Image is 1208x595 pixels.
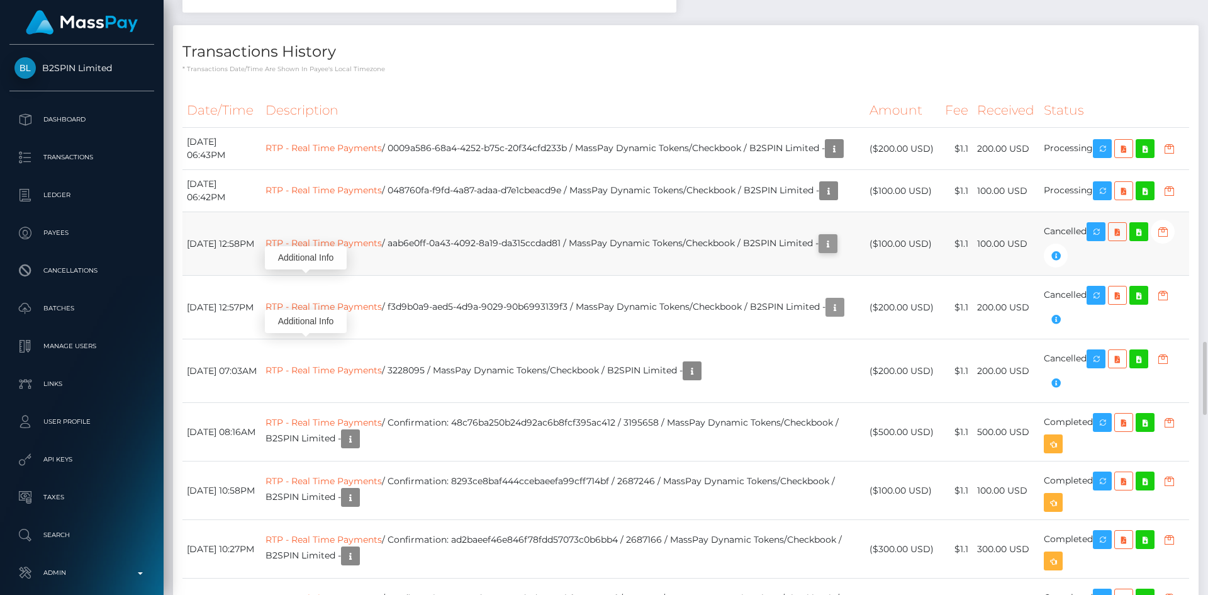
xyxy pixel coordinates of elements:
[865,403,941,462] td: ($500.00 USD)
[9,255,154,286] a: Cancellations
[941,170,973,212] td: $1.1
[182,462,261,520] td: [DATE] 10:58PM
[941,128,973,170] td: $1.1
[865,520,941,579] td: ($300.00 USD)
[265,246,347,269] div: Additional Info
[14,186,149,205] p: Ledger
[9,104,154,135] a: Dashboard
[261,403,865,462] td: / Confirmation: 48c76ba250b24d92ac6b8fcf395ac412 / 3195658 / MassPay Dynamic Tokens/Checkbook / B...
[266,142,382,154] a: RTP - Real Time Payments
[9,142,154,173] a: Transactions
[865,170,941,212] td: ($100.00 USD)
[182,520,261,579] td: [DATE] 10:27PM
[182,339,261,403] td: [DATE] 07:03AM
[973,93,1039,128] th: Received
[261,93,865,128] th: Description
[261,339,865,403] td: / 3228095 / MassPay Dynamic Tokens/Checkbook / B2SPIN Limited -
[261,170,865,212] td: / 048760fa-f9fd-4a87-adaa-d7e1cbeacd9e / MassPay Dynamic Tokens/Checkbook / B2SPIN Limited -
[9,179,154,211] a: Ledger
[182,276,261,339] td: [DATE] 12:57PM
[973,212,1039,276] td: 100.00 USD
[9,557,154,589] a: Admin
[865,339,941,403] td: ($200.00 USD)
[973,170,1039,212] td: 100.00 USD
[941,339,973,403] td: $1.1
[261,212,865,276] td: / aab6e0ff-0a43-4092-8a19-da315ccdad81 / MassPay Dynamic Tokens/Checkbook / B2SPIN Limited -
[9,293,154,324] a: Batches
[1039,339,1189,403] td: Cancelled
[973,276,1039,339] td: 200.00 USD
[1039,128,1189,170] td: Processing
[973,462,1039,520] td: 100.00 USD
[182,93,261,128] th: Date/Time
[266,237,382,249] a: RTP - Real Time Payments
[865,128,941,170] td: ($200.00 USD)
[266,184,382,196] a: RTP - Real Time Payments
[266,475,382,487] a: RTP - Real Time Payments
[865,212,941,276] td: ($100.00 USD)
[9,368,154,400] a: Links
[14,488,149,507] p: Taxes
[973,520,1039,579] td: 300.00 USD
[14,224,149,242] p: Payees
[266,417,382,428] a: RTP - Real Time Payments
[14,375,149,394] p: Links
[14,57,36,79] img: B2SPIN Limited
[14,148,149,167] p: Transactions
[182,212,261,276] td: [DATE] 12:58PM
[182,170,261,212] td: [DATE] 06:42PM
[266,365,382,376] a: RTP - Real Time Payments
[9,331,154,362] a: Manage Users
[261,462,865,520] td: / Confirmation: 8293ce8baf444ccebaeefa99cff714bf / 2687246 / MassPay Dynamic Tokens/Checkbook / B...
[941,276,973,339] td: $1.1
[1039,93,1189,128] th: Status
[865,93,941,128] th: Amount
[865,276,941,339] td: ($200.00 USD)
[261,276,865,339] td: / f3d9b0a9-aed5-4d9a-9029-90b6993139f3 / MassPay Dynamic Tokens/Checkbook / B2SPIN Limited -
[973,339,1039,403] td: 200.00 USD
[865,462,941,520] td: ($100.00 USD)
[1039,212,1189,276] td: Cancelled
[26,10,138,35] img: MassPay Logo
[14,412,149,431] p: User Profile
[941,462,973,520] td: $1.1
[1039,170,1189,212] td: Processing
[9,406,154,438] a: User Profile
[941,212,973,276] td: $1.1
[182,64,1189,74] p: * Transactions date/time are shown in payee's local timezone
[9,519,154,551] a: Search
[1039,403,1189,462] td: Completed
[1039,520,1189,579] td: Completed
[941,93,973,128] th: Fee
[9,62,154,74] span: B2SPIN Limited
[14,110,149,129] p: Dashboard
[261,520,865,579] td: / Confirmation: ad2baeef46e846f78fdd57073c0b6bb4 / 2687166 / MassPay Dynamic Tokens/Checkbook / B...
[973,403,1039,462] td: 500.00 USD
[14,450,149,469] p: API Keys
[182,403,261,462] td: [DATE] 08:16AM
[265,310,347,333] div: Additional Info
[9,482,154,513] a: Taxes
[266,301,382,312] a: RTP - Real Time Payments
[14,337,149,356] p: Manage Users
[14,299,149,318] p: Batches
[14,261,149,280] p: Cancellations
[9,444,154,475] a: API Keys
[261,128,865,170] td: / 0009a586-68a4-4252-b75c-20f34cfd233b / MassPay Dynamic Tokens/Checkbook / B2SPIN Limited -
[941,520,973,579] td: $1.1
[9,217,154,249] a: Payees
[1039,462,1189,520] td: Completed
[14,564,149,582] p: Admin
[266,534,382,545] a: RTP - Real Time Payments
[182,41,1189,63] h4: Transactions History
[14,526,149,545] p: Search
[941,403,973,462] td: $1.1
[182,128,261,170] td: [DATE] 06:43PM
[1039,276,1189,339] td: Cancelled
[973,128,1039,170] td: 200.00 USD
